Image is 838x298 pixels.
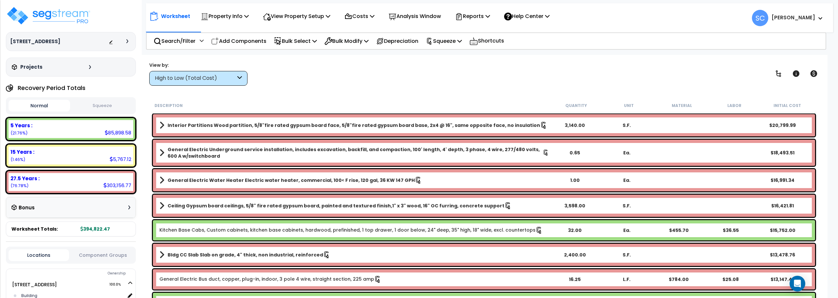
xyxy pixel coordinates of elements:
div: 1.00 [549,177,601,184]
span: SC [752,10,768,26]
div: Ownership [19,270,136,277]
div: $455.70 [653,227,705,234]
div: $25.08 [705,276,757,283]
button: Squeeze [72,100,133,112]
small: 21.756254146325563% [10,130,27,136]
div: $784.00 [653,276,705,283]
div: 0.65 [549,149,601,156]
div: 32.00 [549,227,601,234]
a: Assembly Title [159,146,549,159]
p: Squeeze [426,37,462,45]
small: Material [672,103,692,108]
div: $15,752.00 [757,227,809,234]
div: S.F. [601,122,653,129]
p: Property Info [201,12,249,21]
h3: Bonus [19,205,35,211]
b: Ceiling Gypsum board ceilings, 5/8" fire rated gypsum board, painted and textured finish,1" x 3" ... [168,202,504,209]
div: Ea. [601,227,653,234]
div: $13,147.47 [757,276,809,283]
p: Bulk Select [274,37,317,45]
small: Initial Cost [774,103,801,108]
div: Open Intercom Messenger [790,276,805,291]
b: 5 Years : [10,122,32,129]
p: Shortcuts [469,36,504,46]
button: Component Groups [72,252,133,259]
div: High to Low (Total Cost) [155,75,236,82]
h3: Projects [20,64,43,70]
p: Costs [344,12,374,21]
h3: [STREET_ADDRESS] [10,38,60,45]
p: Add Components [211,37,266,45]
small: 76.78305897838084% [10,183,28,188]
a: Assembly Title [159,250,549,259]
b: Interior Partitions Wood partition, 5/8"fire rated gypsum board face, 5/8"fire rated gypsum board... [168,122,540,129]
p: Analysis Window [389,12,441,21]
small: Description [155,103,183,108]
a: Individual Item [159,227,543,234]
small: Labor [727,103,741,108]
small: 1.460686875293597% [10,157,25,162]
b: [PERSON_NAME] [772,14,815,21]
a: Assembly Title [159,121,549,130]
div: Add Components [208,33,270,49]
p: Reports [455,12,490,21]
a: Assembly Title [159,176,549,185]
div: $16,991.34 [757,177,809,184]
div: 85,898.58 [105,129,131,136]
a: [STREET_ADDRESS] 100.0% [12,281,57,288]
img: logo_pro_r.png [6,6,91,26]
small: Quantity [565,103,587,108]
div: 2,400.00 [549,252,601,258]
span: Worksheet Totals: [11,226,58,232]
div: Shortcuts [466,33,508,49]
b: General Electric Water Heater Electric water heater, commercial, 100< F rise, 120 gal, 36 KW 147 GPH [168,177,415,184]
div: S.F. [601,202,653,209]
p: Search/Filter [154,37,195,45]
div: L.F. [601,276,653,283]
p: Bulk Modify [324,37,369,45]
div: 5,767.12 [110,156,131,163]
span: 100.0% [109,281,127,289]
b: 15 Years : [10,149,34,155]
a: Individual Item [159,276,381,283]
div: 303,156.77 [103,182,131,189]
div: $36.55 [705,227,757,234]
div: 3,140.00 [549,122,601,129]
b: 394,822.47 [81,226,110,232]
div: 16.25 [549,276,601,283]
p: View Property Setup [263,12,330,21]
button: Normal [9,100,70,112]
p: Depreciation [376,37,418,45]
b: General Electric Underground service installation, includes excavation, backfill, and compaction,... [168,146,543,159]
small: Unit [624,103,634,108]
button: Locations [9,249,69,261]
b: 27.5 Years : [10,175,40,182]
div: Ea. [601,149,653,156]
div: Depreciation [373,33,422,49]
p: Worksheet [161,12,190,21]
div: $20,799.99 [757,122,809,129]
div: 3,598.00 [549,202,601,209]
h4: Recovery Period Totals [18,85,85,91]
b: Bldg CC Slab Slab on grade, 4" thick, non industrial, reinforced [168,252,323,258]
div: View by: [149,62,247,68]
div: $16,421.81 [757,202,809,209]
div: $13,478.76 [757,252,809,258]
div: S.F. [601,252,653,258]
div: $18,493.51 [757,149,809,156]
div: Ea. [601,177,653,184]
p: Help Center [504,12,550,21]
a: Assembly Title [159,201,549,210]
